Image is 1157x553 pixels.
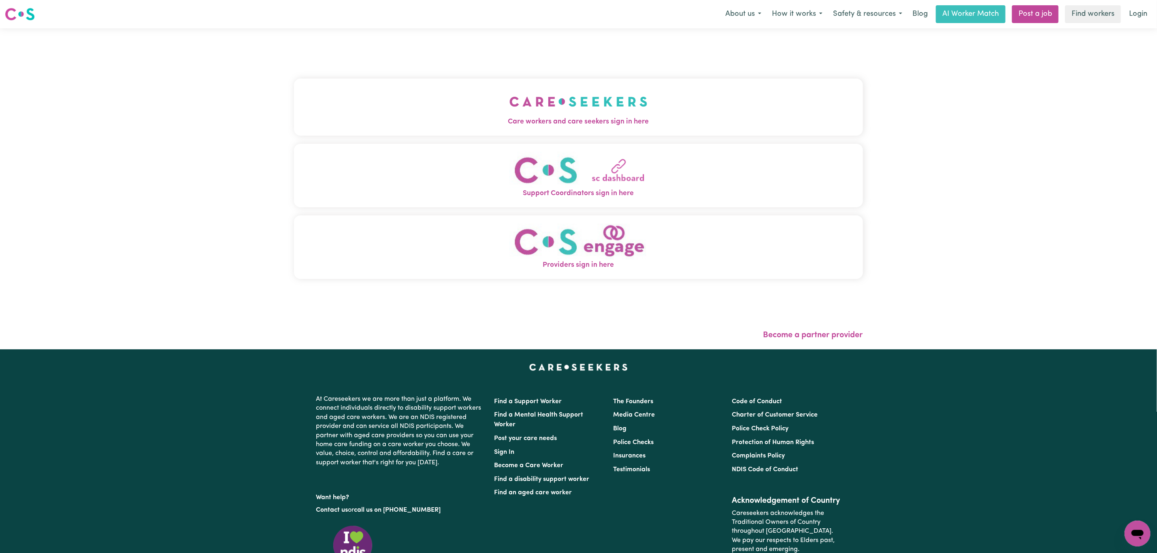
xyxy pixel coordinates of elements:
[1065,5,1121,23] a: Find workers
[316,502,485,518] p: or
[494,462,564,469] a: Become a Care Worker
[294,215,863,279] button: Providers sign in here
[316,507,348,513] a: Contact us
[732,496,841,506] h2: Acknowledgement of Country
[529,364,628,370] a: Careseekers home page
[613,453,646,459] a: Insurances
[613,466,650,473] a: Testimonials
[732,425,788,432] a: Police Check Policy
[732,466,798,473] a: NDIS Code of Conduct
[294,260,863,270] span: Providers sign in here
[294,79,863,135] button: Care workers and care seekers sign in here
[732,398,782,405] a: Code of Conduct
[494,435,557,442] a: Post your care needs
[294,144,863,207] button: Support Coordinators sign in here
[494,449,515,455] a: Sign In
[732,453,785,459] a: Complaints Policy
[494,398,562,405] a: Find a Support Worker
[5,5,35,23] a: Careseekers logo
[354,507,441,513] a: call us on [PHONE_NUMBER]
[828,6,908,23] button: Safety & resources
[494,412,584,428] a: Find a Mental Health Support Worker
[763,331,863,339] a: Become a partner provider
[1124,5,1152,23] a: Login
[613,439,654,446] a: Police Checks
[494,476,590,483] a: Find a disability support worker
[613,412,655,418] a: Media Centre
[613,425,626,432] a: Blog
[294,188,863,199] span: Support Coordinators sign in here
[494,489,572,496] a: Find an aged care worker
[5,7,35,21] img: Careseekers logo
[767,6,828,23] button: How it works
[1125,521,1151,547] iframe: Button to launch messaging window, conversation in progress
[732,439,814,446] a: Protection of Human Rights
[908,5,933,23] a: Blog
[732,412,818,418] a: Charter of Customer Service
[1012,5,1059,23] a: Post a job
[316,490,485,502] p: Want help?
[720,6,767,23] button: About us
[936,5,1006,23] a: AI Worker Match
[613,398,653,405] a: The Founders
[316,391,485,470] p: At Careseekers we are more than just a platform. We connect individuals directly to disability su...
[294,117,863,127] span: Care workers and care seekers sign in here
